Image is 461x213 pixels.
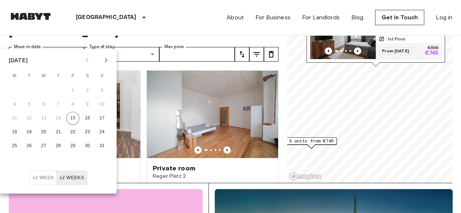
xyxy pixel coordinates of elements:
[351,13,364,22] a: Blog
[81,139,94,153] button: 30
[223,146,231,154] button: Previous image
[387,36,406,42] span: 1st Floor
[354,47,361,55] button: Previous image
[379,47,412,55] span: From [DATE]
[249,47,264,62] button: tune
[56,171,87,185] button: ±2 weeks
[255,13,290,22] a: For Business
[37,69,50,83] span: Wednesday
[153,164,195,173] span: Private room
[425,50,438,56] p: €745
[427,46,438,50] p: €930
[66,69,79,83] span: Friday
[8,126,21,139] button: 18
[302,13,340,22] a: For Landlords
[8,69,21,83] span: Monday
[81,69,94,83] span: Saturday
[9,56,28,65] div: [DATE]
[95,139,109,153] button: 31
[30,171,57,185] button: ±1 week
[9,13,52,20] img: Habyt
[8,139,21,153] button: 25
[81,126,94,139] button: 23
[375,10,424,25] a: Get in Touch
[436,13,452,22] a: Log in
[289,138,333,144] span: 3 units from €745
[23,69,36,83] span: Tuesday
[89,44,115,50] label: Type of stay
[66,139,79,153] button: 29
[153,173,272,180] span: Reger Platz 2
[52,126,65,139] button: 21
[30,171,87,185] div: Move In Flexibility
[66,126,79,139] button: 22
[81,112,94,125] button: 16
[289,172,321,181] a: Mapbox logo
[310,15,442,59] a: Marketing picture of unit DE-02-005-001-04HFPrevious imagePrevious imagePrivate room17 Sqm41st Fl...
[95,126,109,139] button: 24
[52,139,65,153] button: 28
[164,44,184,50] label: Max price
[95,112,109,125] button: 17
[23,126,36,139] button: 19
[95,69,109,83] span: Sunday
[52,69,65,83] span: Thursday
[287,5,452,183] canvas: Map
[37,139,50,153] button: 27
[76,13,137,22] p: [GEOGRAPHIC_DATA]
[37,126,50,139] button: 20
[235,47,249,62] button: tune
[227,13,244,22] a: About
[264,47,278,62] button: tune
[286,137,337,149] div: Map marker
[100,54,112,67] button: Next month
[147,71,278,158] img: Marketing picture of unit DE-02-010-04M
[310,15,376,59] img: Marketing picture of unit DE-02-005-001-04HF
[14,44,41,50] label: Move-in date
[23,139,36,153] button: 26
[194,146,202,154] button: Previous image
[325,47,332,55] button: Previous image
[66,112,79,125] button: 15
